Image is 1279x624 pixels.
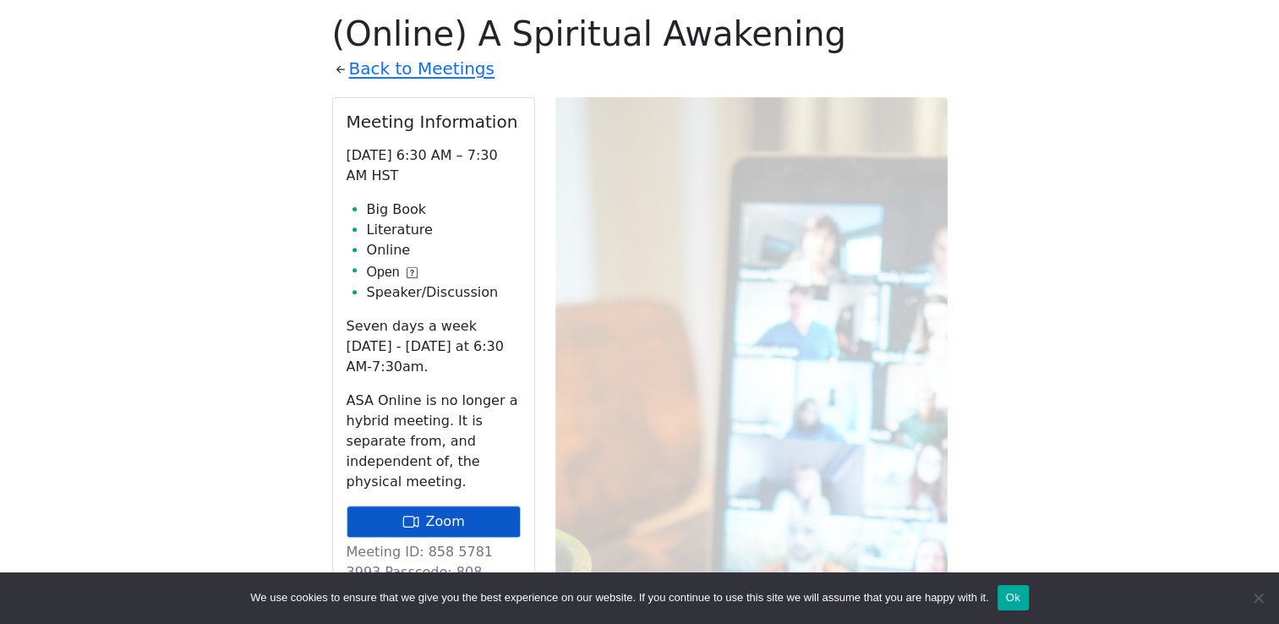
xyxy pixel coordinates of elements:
[998,585,1029,610] button: Ok
[347,112,521,132] h2: Meeting Information
[367,220,521,240] li: Literature
[332,14,948,54] h1: (Online) A Spiritual Awakening
[1249,589,1266,606] span: No
[347,145,521,186] p: [DATE] 6:30 AM – 7:30 AM HST
[347,542,521,583] p: Meeting ID: 858 5781 3993 Passcode: 808
[349,54,495,84] a: Back to Meetings
[347,391,521,492] p: ASA Online is no longer a hybrid meeting. It is separate from, and independent of, the physical m...
[367,282,521,303] li: Speaker/Discussion
[347,316,521,377] p: Seven days a week [DATE] - [DATE] at 6:30 AM-7:30am.
[347,506,521,538] a: Zoom
[367,262,400,282] span: Open
[367,262,418,282] button: Open
[367,200,521,220] li: Big Book
[367,240,521,260] li: Online
[250,589,988,606] span: We use cookies to ensure that we give you the best experience on our website. If you continue to ...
